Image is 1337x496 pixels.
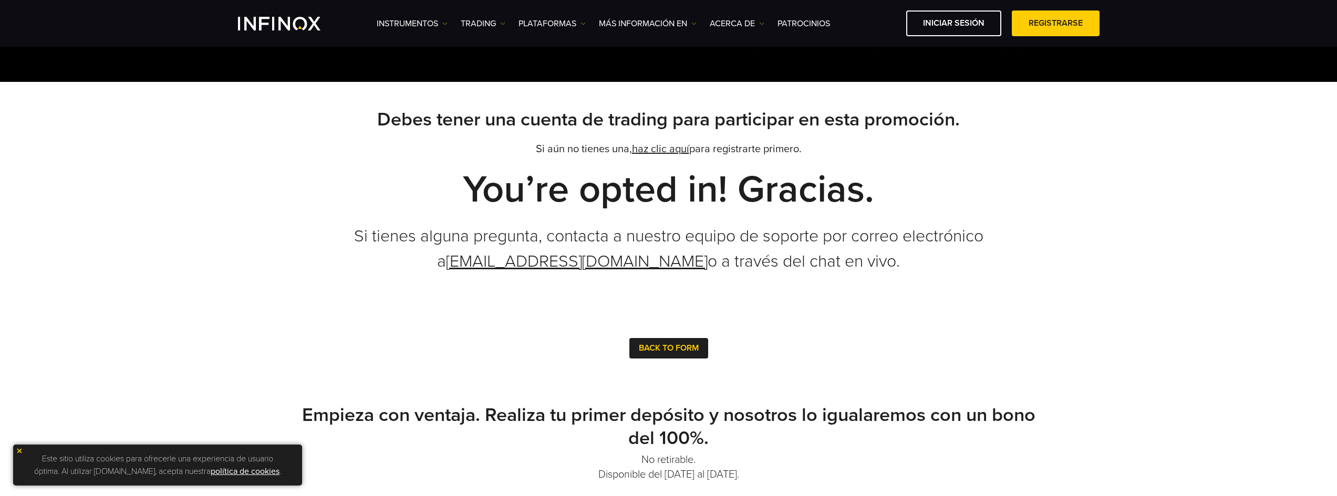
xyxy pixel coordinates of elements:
a: Más información en [599,17,697,30]
a: Registrarse [1012,10,1100,36]
img: yellow close icon [16,447,23,455]
a: política de cookies [211,466,279,477]
button: Back To Form [629,338,708,358]
p: Si tienes alguna pregunta, contacta a nuestro equipo de soporte por correo electrónico a o a trav... [301,224,1037,274]
a: TRADING [461,17,505,30]
strong: Empieza con ventaja. Realiza tu primer depósito y nosotros lo igualaremos con un bono del 100%. [302,404,1035,449]
a: INFINOX Logo [238,17,345,30]
a: Patrocinios [778,17,830,30]
p: Si aún no tienes una, para registrarte primero. [301,142,1037,156]
a: [EMAIL_ADDRESS][DOMAIN_NAME] [446,251,708,271]
p: No retirable. Disponible del [DATE] al [DATE]. [301,452,1037,482]
strong: You’re opted in! Gracias. [463,167,874,213]
strong: Debes tener una cuenta de trading para participar en esta promoción. [377,108,960,131]
a: Instrumentos [377,17,448,30]
a: PLATAFORMAS [519,17,586,30]
a: Iniciar sesión [906,10,1001,36]
a: haz clic aquí [632,143,689,155]
a: ACERCA DE [710,17,764,30]
p: Este sitio utiliza cookies para ofrecerle una experiencia de usuario óptima. Al utilizar [DOMAIN_... [18,450,297,480]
